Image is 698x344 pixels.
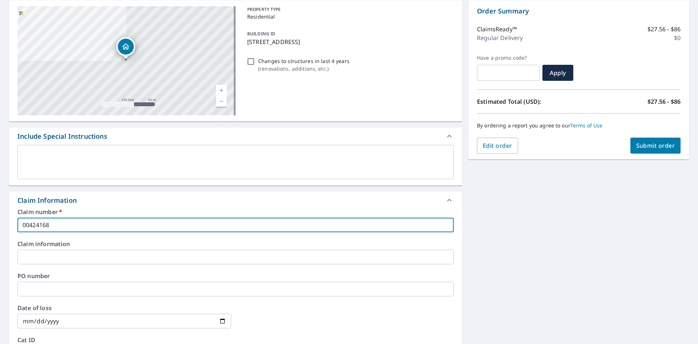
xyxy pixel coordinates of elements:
[17,195,77,205] div: Claim Information
[17,273,454,279] label: PO number
[17,241,454,247] label: Claim information
[674,33,681,42] p: $0
[483,142,512,150] span: Edit order
[216,85,227,96] a: Current Level 17, Zoom In
[477,25,517,33] p: ClaimsReady™
[477,138,518,154] button: Edit order
[216,96,227,107] a: Current Level 17, Zoom Out
[247,6,451,13] p: PROPERTY TYPE
[9,127,462,145] div: Include Special Instructions
[17,209,454,215] label: Claim number
[258,57,349,65] p: Changes to structures in last 4 years
[9,191,462,209] div: Claim Information
[630,138,681,154] button: Submit order
[477,97,579,106] p: Estimated Total (USD):
[247,31,275,37] p: BUILDING ID
[477,55,539,61] label: Have a promo code?
[542,65,573,81] button: Apply
[247,13,451,20] p: Residential
[258,65,349,72] p: ( renovations, additions, etc. )
[477,33,523,42] p: Regular Delivery
[647,97,681,106] p: $27.56 - $86
[548,69,567,77] span: Apply
[247,37,451,46] p: [STREET_ADDRESS]
[477,122,681,129] p: By ordering a report you agree to our
[570,122,603,129] a: Terms of Use
[116,37,135,60] div: Dropped pin, building 1, Residential property, 29456 160th St Waseca, MN 56093
[647,25,681,33] p: $27.56 - $86
[636,142,675,150] span: Submit order
[17,337,454,343] label: Cat ID
[17,305,231,311] label: Date of loss
[477,6,681,16] p: Order Summary
[17,131,107,141] div: Include Special Instructions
